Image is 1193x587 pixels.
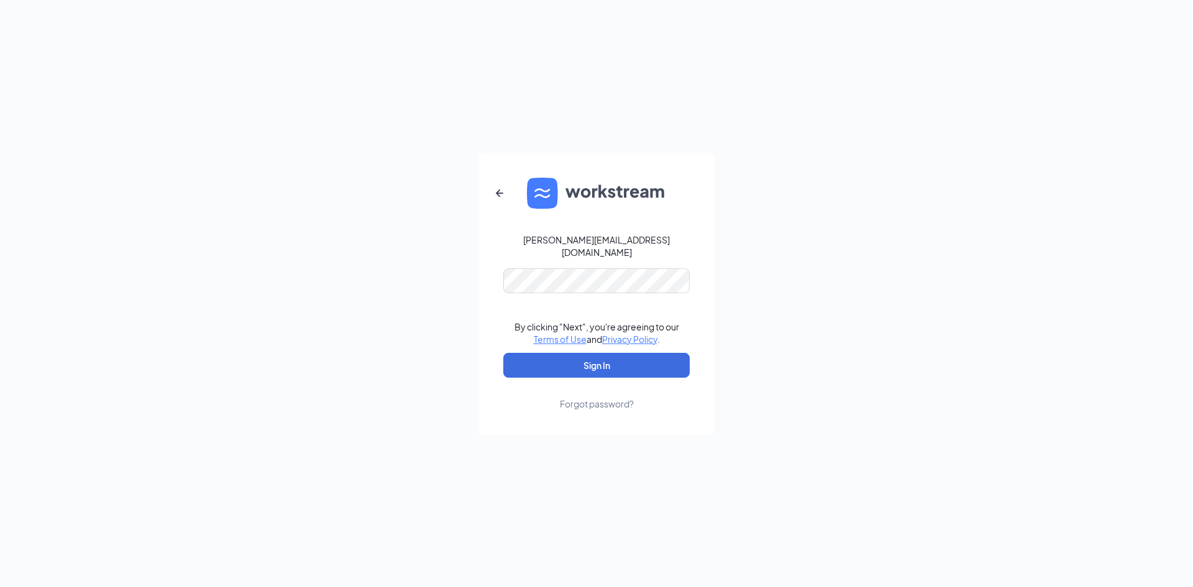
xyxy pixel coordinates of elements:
a: Terms of Use [534,334,587,345]
div: [PERSON_NAME][EMAIL_ADDRESS][DOMAIN_NAME] [503,234,690,258]
svg: ArrowLeftNew [492,186,507,201]
img: WS logo and Workstream text [527,178,666,209]
button: Sign In [503,353,690,378]
a: Forgot password? [560,378,634,410]
a: Privacy Policy [602,334,657,345]
button: ArrowLeftNew [485,178,514,208]
div: Forgot password? [560,398,634,410]
div: By clicking "Next", you're agreeing to our and . [514,321,679,345]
